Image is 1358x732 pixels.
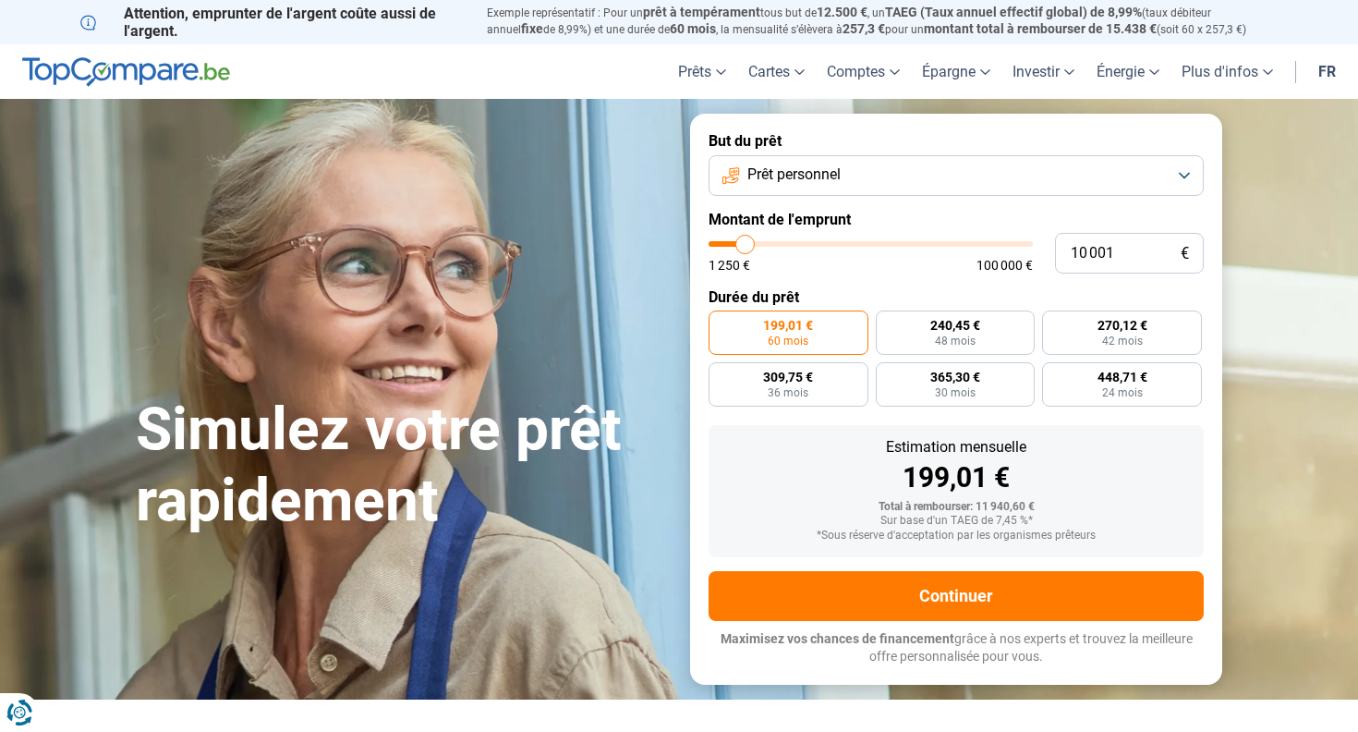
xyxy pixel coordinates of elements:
div: *Sous réserve d'acceptation par les organismes prêteurs [723,530,1189,543]
a: Épargne [911,44,1001,99]
span: fixe [521,21,543,36]
span: Maximisez vos chances de financement [721,631,954,646]
span: 36 mois [768,387,808,398]
label: Durée du prêt [709,288,1204,306]
p: Exemple représentatif : Pour un tous but de , un (taux débiteur annuel de 8,99%) et une durée de ... [487,5,1278,38]
a: Cartes [737,44,816,99]
div: 199,01 € [723,464,1189,492]
span: 42 mois [1102,335,1143,347]
span: 257,3 € [843,21,885,36]
span: TAEG (Taux annuel effectif global) de 8,99% [885,5,1142,19]
span: 240,45 € [930,319,980,332]
button: Prêt personnel [709,155,1204,196]
div: Total à rembourser: 11 940,60 € [723,501,1189,514]
p: grâce à nos experts et trouvez la meilleure offre personnalisée pour vous. [709,630,1204,666]
span: Prêt personnel [747,165,841,185]
span: 12.500 € [817,5,867,19]
span: 365,30 € [930,371,980,384]
span: 270,12 € [1097,319,1147,332]
p: Attention, emprunter de l'argent coûte aussi de l'argent. [80,5,465,40]
span: 30 mois [935,387,976,398]
button: Continuer [709,571,1204,621]
span: 1 250 € [709,259,750,272]
span: 309,75 € [763,371,813,384]
span: € [1181,246,1189,262]
span: 448,71 € [1097,371,1147,384]
span: 100 000 € [976,259,1033,272]
a: Prêts [667,44,737,99]
a: fr [1307,44,1347,99]
a: Comptes [816,44,911,99]
img: TopCompare [22,57,230,87]
span: 48 mois [935,335,976,347]
span: 199,01 € [763,319,813,332]
div: Sur base d'un TAEG de 7,45 %* [723,515,1189,528]
span: 24 mois [1102,387,1143,398]
h1: Simulez votre prêt rapidement [136,395,668,537]
a: Investir [1001,44,1085,99]
label: Montant de l'emprunt [709,211,1204,228]
label: But du prêt [709,132,1204,150]
span: 60 mois [670,21,716,36]
a: Plus d'infos [1170,44,1284,99]
span: 60 mois [768,335,808,347]
div: Estimation mensuelle [723,440,1189,455]
a: Énergie [1085,44,1170,99]
span: montant total à rembourser de 15.438 € [924,21,1157,36]
span: prêt à tempérament [643,5,760,19]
